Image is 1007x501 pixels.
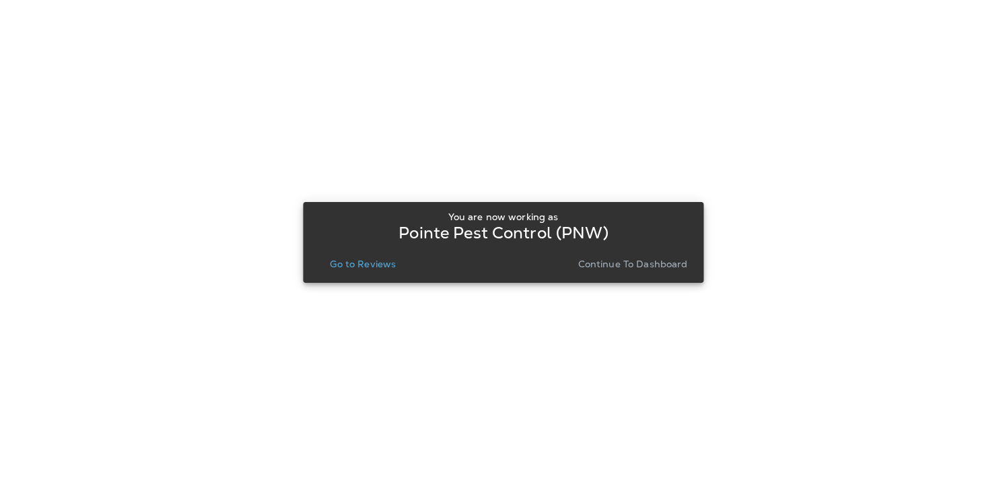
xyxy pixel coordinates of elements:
[330,259,396,269] p: Go to Reviews
[398,228,609,238] p: Pointe Pest Control (PNW)
[573,255,693,273] button: Continue to Dashboard
[578,259,688,269] p: Continue to Dashboard
[448,211,558,222] p: You are now working as
[324,255,401,273] button: Go to Reviews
